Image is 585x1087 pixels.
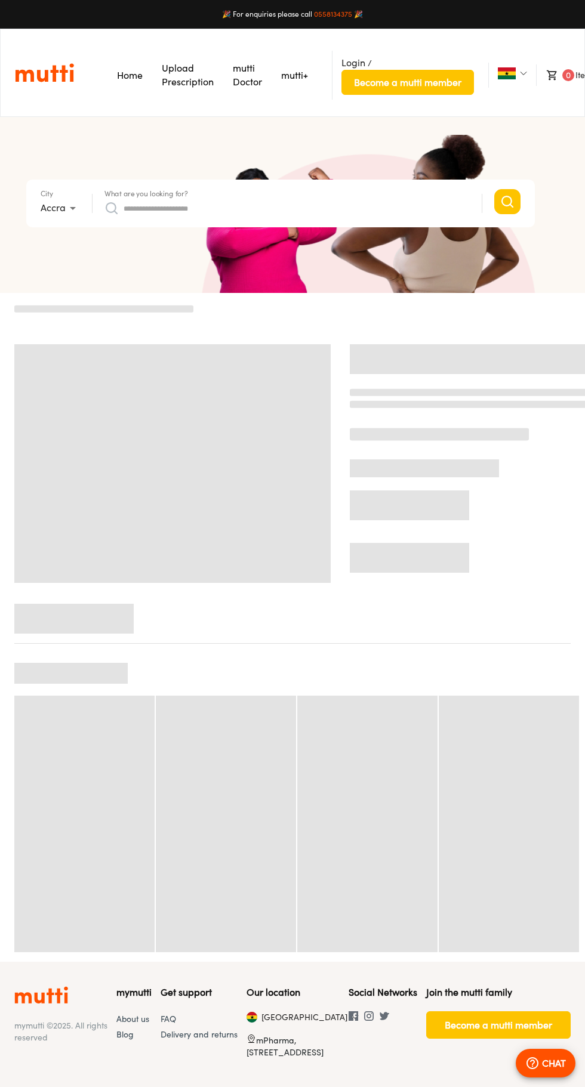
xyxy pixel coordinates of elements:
[426,986,571,999] h5: Join the mutti family
[562,69,574,81] span: 0
[41,199,80,218] div: Accra
[426,1011,571,1039] button: Become a mutti member
[15,63,74,83] img: Logo
[14,986,68,1005] img: Logo
[445,1017,552,1033] span: Become a mutti member
[14,1020,107,1043] p: mymutti © 2025 . All rights reserved
[117,69,143,81] a: Navigates to Home Page
[520,70,527,77] img: Dropdown
[116,1029,134,1039] a: Blog
[162,62,214,88] a: Navigates to Prescription Upload Page
[380,1011,389,1021] img: Twitter
[41,190,53,197] label: City
[364,1011,374,1021] img: Instagram
[516,1049,575,1077] button: CHAT
[161,1014,176,1024] a: FAQ
[247,1012,257,1023] img: Ghana
[380,1012,395,1023] a: Twitter
[116,1014,149,1024] a: About us
[161,986,238,999] h5: Get support
[247,1011,264,1023] section: [GEOGRAPHIC_DATA]
[354,74,461,91] span: Become a mutti member
[349,1011,358,1021] img: Facebook
[161,1029,238,1039] a: Delivery and returns
[104,190,188,197] label: What are you looking for?
[247,1034,256,1043] img: Location
[341,57,365,69] span: Login
[314,10,352,18] a: 0558134375
[494,189,521,214] button: Search
[247,1034,339,1058] p: mPharma, [STREET_ADDRESS]
[498,67,516,79] img: Ghana
[116,986,152,999] h5: mymutti
[15,63,74,83] a: Link on the logo navigates to HomePage
[247,986,339,999] h5: Our location
[364,1012,380,1023] a: Instagram
[332,51,474,100] li: /
[281,69,308,81] a: Navigates to mutti+ page
[341,70,474,95] button: Become a mutti member
[349,986,417,999] h5: Social Networks
[349,1012,364,1023] a: Facebook
[233,62,262,88] a: Navigates to mutti doctor website
[542,1056,566,1070] p: CHAT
